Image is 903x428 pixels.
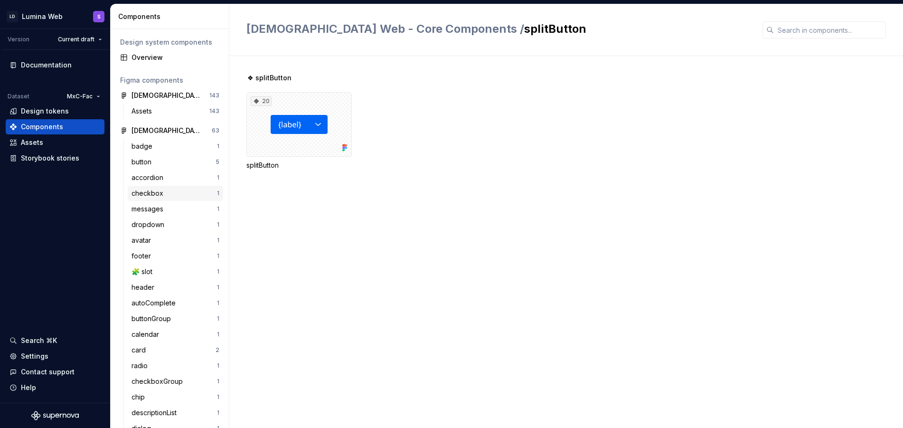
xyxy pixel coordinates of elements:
[217,315,219,323] div: 1
[217,190,219,197] div: 1
[128,264,223,279] a: 🧩 slot1
[128,327,223,342] a: calendar1
[132,157,155,167] div: button
[128,170,223,185] a: accordion1
[217,174,219,181] div: 1
[209,107,219,115] div: 143
[246,21,751,37] h2: splitButton
[217,299,219,307] div: 1
[128,405,223,420] a: descriptionList1
[251,96,272,106] div: 20
[217,331,219,338] div: 1
[132,142,156,151] div: badge
[132,251,155,261] div: footer
[217,268,219,276] div: 1
[21,60,72,70] div: Documentation
[132,236,155,245] div: avatar
[21,122,63,132] div: Components
[54,33,106,46] button: Current draft
[132,173,167,182] div: accordion
[132,126,202,135] div: [DEMOGRAPHIC_DATA] Web - Core Components
[132,298,179,308] div: autoComplete
[118,12,225,21] div: Components
[22,12,63,21] div: Lumina Web
[132,314,175,323] div: buttonGroup
[128,217,223,232] a: dropdown1
[6,119,104,134] a: Components
[31,411,79,420] svg: Supernova Logo
[128,311,223,326] a: buttonGroup1
[132,189,167,198] div: checkbox
[116,50,223,65] a: Overview
[217,409,219,417] div: 1
[128,390,223,405] a: chip1
[21,336,57,345] div: Search ⌘K
[132,220,168,229] div: dropdown
[8,93,29,100] div: Dataset
[132,361,151,371] div: radio
[132,408,180,418] div: descriptionList
[132,283,158,292] div: header
[132,345,150,355] div: card
[21,383,36,392] div: Help
[7,11,18,22] div: LD
[6,151,104,166] a: Storybook stories
[217,205,219,213] div: 1
[63,90,104,103] button: MxC-Fac
[21,153,79,163] div: Storybook stories
[128,280,223,295] a: header1
[217,143,219,150] div: 1
[217,393,219,401] div: 1
[6,104,104,119] a: Design tokens
[246,92,352,170] div: 20splitButton
[217,284,219,291] div: 1
[132,330,163,339] div: calendar
[21,106,69,116] div: Design tokens
[8,36,29,43] div: Version
[132,377,187,386] div: checkboxGroup
[128,358,223,373] a: radio1
[247,73,292,83] span: ❖ splitButton
[21,367,75,377] div: Contact support
[132,53,219,62] div: Overview
[132,204,167,214] div: messages
[132,91,202,100] div: [DEMOGRAPHIC_DATA] Web - Assets
[21,138,43,147] div: Assets
[58,36,94,43] span: Current draft
[120,76,219,85] div: Figma components
[6,364,104,380] button: Contact support
[6,380,104,395] button: Help
[217,237,219,244] div: 1
[217,221,219,228] div: 1
[209,92,219,99] div: 143
[128,139,223,154] a: badge1
[116,88,223,103] a: [DEMOGRAPHIC_DATA] Web - Assets143
[128,295,223,311] a: autoComplete1
[132,106,156,116] div: Assets
[217,362,219,370] div: 1
[774,21,886,38] input: Search in components...
[128,374,223,389] a: checkboxGroup1
[212,127,219,134] div: 63
[128,233,223,248] a: avatar1
[217,252,219,260] div: 1
[6,349,104,364] a: Settings
[21,352,48,361] div: Settings
[2,6,108,27] button: LDLumina WebS
[128,248,223,264] a: footer1
[67,93,93,100] span: MxC-Fac
[217,378,219,385] div: 1
[97,13,101,20] div: S
[246,22,524,36] span: [DEMOGRAPHIC_DATA] Web - Core Components /
[128,104,223,119] a: Assets143
[128,201,223,217] a: messages1
[246,161,352,170] div: splitButton
[120,38,219,47] div: Design system components
[128,154,223,170] a: button5
[216,158,219,166] div: 5
[6,333,104,348] button: Search ⌘K
[6,57,104,73] a: Documentation
[6,135,104,150] a: Assets
[128,342,223,358] a: card2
